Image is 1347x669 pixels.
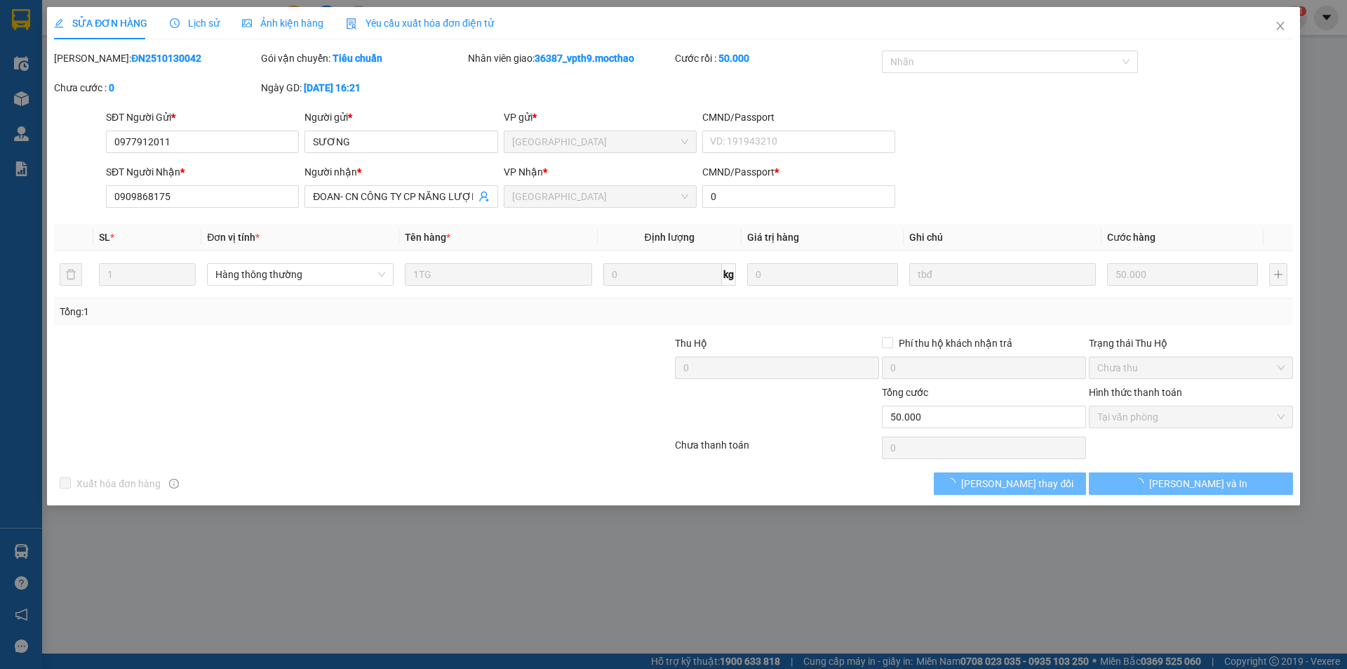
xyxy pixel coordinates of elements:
[207,232,260,243] span: Đơn vị tính
[1149,476,1247,491] span: [PERSON_NAME] và In
[346,18,494,29] span: Yêu cầu xuất hóa đơn điện tử
[718,53,749,64] b: 50.000
[54,51,258,66] div: [PERSON_NAME]:
[405,263,591,286] input: VD: Bàn, Ghế
[60,304,520,319] div: Tổng: 1
[478,191,490,202] span: user-add
[261,80,465,95] div: Ngày GD:
[405,232,450,243] span: Tên hàng
[1089,387,1182,398] label: Hình thức thanh toán
[131,53,201,64] b: ĐN2510130042
[747,232,799,243] span: Giá trị hàng
[909,263,1096,286] input: Ghi Chú
[1107,232,1155,243] span: Cước hàng
[99,232,110,243] span: SL
[71,476,166,491] span: Xuất hóa đơn hàng
[242,18,252,28] span: picture
[109,82,114,93] b: 0
[54,18,147,29] span: SỬA ĐƠN HÀNG
[961,476,1073,491] span: [PERSON_NAME] thay đổi
[1261,7,1300,46] button: Close
[747,263,898,286] input: 0
[54,18,64,28] span: edit
[54,80,258,95] div: Chưa cước :
[468,51,672,66] div: Nhân viên giao:
[702,110,895,125] div: CMND/Passport
[946,478,961,488] span: loading
[882,387,928,398] span: Tổng cước
[1107,263,1258,286] input: 0
[675,51,879,66] div: Cước rồi :
[304,82,361,93] b: [DATE] 16:21
[512,131,688,152] span: Đà Nẵng
[304,164,497,180] div: Người nhận
[169,479,179,489] span: info-circle
[1269,263,1287,286] button: plus
[215,264,385,285] span: Hàng thông thường
[504,110,697,125] div: VP gửi
[645,232,695,243] span: Định lượng
[1275,20,1286,32] span: close
[893,336,1018,351] span: Phí thu hộ khách nhận trả
[904,224,1101,251] th: Ghi chú
[242,18,323,29] span: Ảnh kiện hàng
[170,18,220,29] span: Lịch sử
[304,110,497,125] div: Người gửi
[106,110,299,125] div: SĐT Người Gửi
[673,437,880,462] div: Chưa thanh toán
[535,53,634,64] b: 36387_vpth9.mocthao
[934,472,1086,495] button: [PERSON_NAME] thay đổi
[702,164,895,180] div: CMND/Passport
[1097,406,1285,428] span: Tại văn phòng
[346,18,357,29] img: icon
[1097,357,1285,378] span: Chưa thu
[1089,336,1293,351] div: Trạng thái Thu Hộ
[333,53,382,64] b: Tiêu chuẩn
[512,186,688,207] span: Tuy Hòa
[106,164,299,180] div: SĐT Người Nhận
[1089,472,1293,495] button: [PERSON_NAME] và In
[722,263,736,286] span: kg
[675,338,707,349] span: Thu Hộ
[261,51,465,66] div: Gói vận chuyển:
[170,18,180,28] span: clock-circle
[60,263,82,286] button: delete
[1134,478,1149,488] span: loading
[504,166,543,178] span: VP Nhận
